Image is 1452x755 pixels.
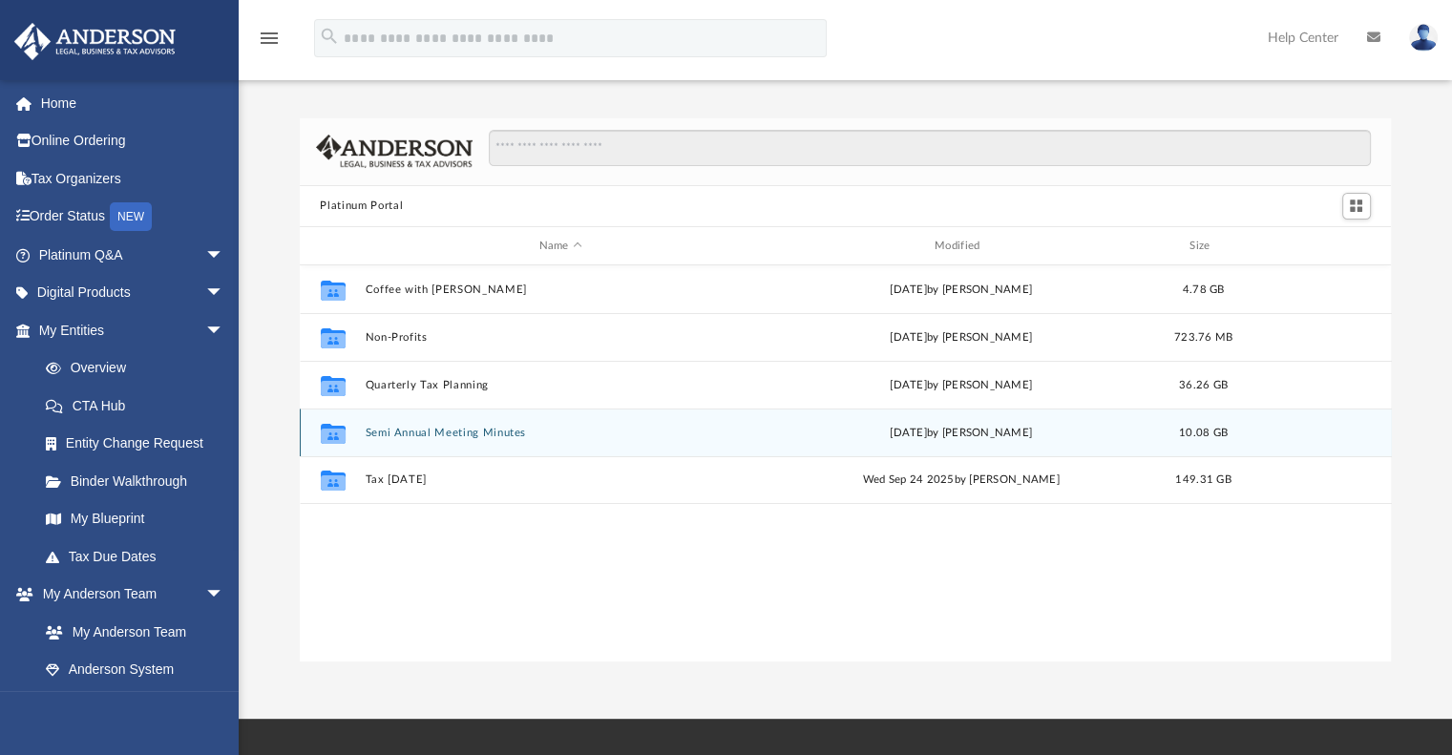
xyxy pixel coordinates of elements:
[205,274,243,313] span: arrow_drop_down
[205,311,243,350] span: arrow_drop_down
[27,651,243,689] a: Anderson System
[1182,284,1224,295] span: 4.78 GB
[13,576,243,614] a: My Anderson Teamarrow_drop_down
[365,427,756,439] button: Semi Annual Meeting Minutes
[765,282,1156,299] div: [DATE] by [PERSON_NAME]
[27,387,253,425] a: CTA Hub
[765,472,1156,490] div: Wed Sep 24 2025 by [PERSON_NAME]
[27,613,234,651] a: My Anderson Team
[1175,475,1231,486] span: 149.31 GB
[307,238,355,255] div: id
[27,425,253,463] a: Entity Change Request
[205,576,243,615] span: arrow_drop_down
[13,274,253,312] a: Digital Productsarrow_drop_down
[1250,238,1383,255] div: id
[765,425,1156,442] div: [DATE] by [PERSON_NAME]
[365,474,756,487] button: Tax [DATE]
[258,36,281,50] a: menu
[9,23,181,60] img: Anderson Advisors Platinum Portal
[27,462,253,500] a: Binder Walkthrough
[1342,193,1371,220] button: Switch to Grid View
[765,377,1156,394] div: [DATE] by [PERSON_NAME]
[1165,238,1241,255] div: Size
[27,349,253,388] a: Overview
[365,379,756,391] button: Quarterly Tax Planning
[765,238,1157,255] div: Modified
[13,198,253,237] a: Order StatusNEW
[1173,332,1231,343] span: 723.76 MB
[13,122,253,160] a: Online Ordering
[13,159,253,198] a: Tax Organizers
[765,329,1156,346] div: [DATE] by [PERSON_NAME]
[300,265,1392,661] div: grid
[13,311,253,349] a: My Entitiesarrow_drop_down
[319,26,340,47] i: search
[110,202,152,231] div: NEW
[258,27,281,50] i: menu
[320,198,403,215] button: Platinum Portal
[489,130,1370,166] input: Search files and folders
[27,537,253,576] a: Tax Due Dates
[1409,24,1438,52] img: User Pic
[1178,428,1227,438] span: 10.08 GB
[365,283,756,296] button: Coffee with [PERSON_NAME]
[27,500,243,538] a: My Blueprint
[13,84,253,122] a: Home
[27,688,243,726] a: Client Referrals
[364,238,756,255] div: Name
[365,331,756,344] button: Non-Profits
[13,236,253,274] a: Platinum Q&Aarrow_drop_down
[1178,380,1227,390] span: 36.26 GB
[205,236,243,275] span: arrow_drop_down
